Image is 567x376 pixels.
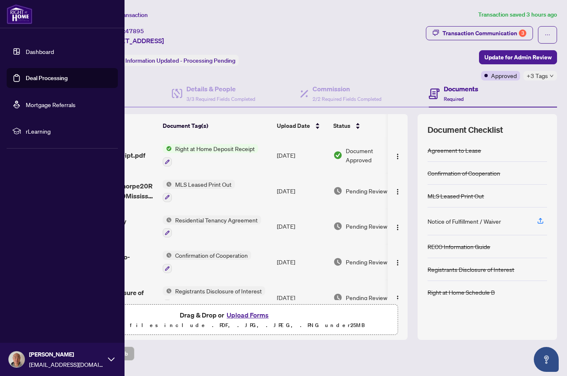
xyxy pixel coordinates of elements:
article: Transaction saved 3 hours ago [478,10,557,20]
span: Residential Tenancy Agreement [172,215,261,225]
button: Status IconResidential Tenancy Agreement [163,215,261,238]
img: Document Status [333,257,342,266]
div: Right at Home Schedule B [428,288,495,297]
div: Transaction Communication [442,27,526,40]
span: Document Approved [346,146,397,164]
img: Logo [394,259,401,266]
div: Registrants Disclosure of Interest [428,265,514,274]
button: Update for Admin Review [479,50,557,64]
button: Logo [391,291,404,304]
img: Profile Icon [9,352,24,367]
button: Status IconRight at Home Deposit Receipt [163,144,258,166]
span: 2/2 Required Fields Completed [313,96,381,102]
button: Status IconMLS Leased Print Out [163,180,235,202]
span: Drag & Drop or [180,310,271,320]
img: Document Status [333,222,342,231]
td: [DATE] [274,280,330,315]
a: Dashboard [26,48,54,55]
button: Transaction Communication3 [426,26,533,40]
button: Status IconRegistrants Disclosure of Interest [163,286,265,309]
span: Document Checklist [428,124,503,136]
div: MLS Leased Print Out [428,191,484,200]
span: Pending Review [346,257,387,266]
img: Logo [394,224,401,231]
span: Pending Review [346,222,387,231]
img: Document Status [333,293,342,302]
td: [DATE] [274,173,330,209]
td: [DATE] [274,244,330,280]
h4: Commission [313,84,381,94]
th: Document Tag(s) [159,114,274,137]
a: Deal Processing [26,74,68,82]
span: Information Updated - Processing Pending [125,57,235,64]
img: Status Icon [163,286,172,295]
img: Logo [394,295,401,302]
div: Agreement to Lease [428,146,481,155]
button: Logo [391,220,404,233]
img: Document Status [333,151,342,160]
span: Confirmation of Cooperation [172,251,251,260]
span: Drag & Drop orUpload FormsSupported files include .PDF, .JPG, .JPEG, .PNG under25MB [54,305,397,335]
span: Status [333,121,350,130]
th: Status [330,114,401,137]
span: Right at Home Deposit Receipt [172,144,258,153]
img: Logo [394,153,401,160]
div: 3 [519,29,526,37]
img: logo [7,4,32,24]
span: MLS Leased Print Out [172,180,235,189]
span: View Transaction [103,11,148,19]
span: Registrants Disclosure of Interest [172,286,265,295]
img: Status Icon [163,215,172,225]
span: Required [444,96,464,102]
img: Status Icon [163,144,172,153]
img: Logo [394,188,401,195]
span: Pending Review [346,186,387,195]
h4: Documents [444,84,478,94]
div: Notice of Fulfillment / Waiver [428,217,501,226]
button: Logo [391,184,404,198]
img: Status Icon [163,251,172,260]
span: Pending Review [346,293,387,302]
span: Update for Admin Review [484,51,552,64]
span: rLearning [26,127,112,136]
span: 47895 [125,27,144,35]
a: Mortgage Referrals [26,101,76,108]
span: [PERSON_NAME] [29,350,104,359]
span: Approved [491,71,517,80]
img: Status Icon [163,180,172,189]
h4: Details & People [186,84,255,94]
span: +3 Tags [527,71,548,81]
span: down [550,74,554,78]
td: [DATE] [274,209,330,244]
img: Document Status [333,186,342,195]
button: Logo [391,149,404,162]
div: Status: [103,55,239,66]
td: [DATE] [274,137,330,173]
span: 3/3 Required Fields Completed [186,96,255,102]
th: Upload Date [274,114,330,137]
button: Open asap [534,347,559,372]
span: ellipsis [545,32,550,38]
span: [STREET_ADDRESS] [103,36,164,46]
div: RECO Information Guide [428,242,490,251]
span: Upload Date [277,121,310,130]
button: Logo [391,255,404,269]
p: Supported files include .PDF, .JPG, .JPEG, .PNG under 25 MB [59,320,392,330]
span: [EMAIL_ADDRESS][DOMAIN_NAME] [29,360,104,369]
button: Upload Forms [224,310,271,320]
button: Status IconConfirmation of Cooperation [163,251,251,273]
div: Confirmation of Cooperation [428,168,500,178]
